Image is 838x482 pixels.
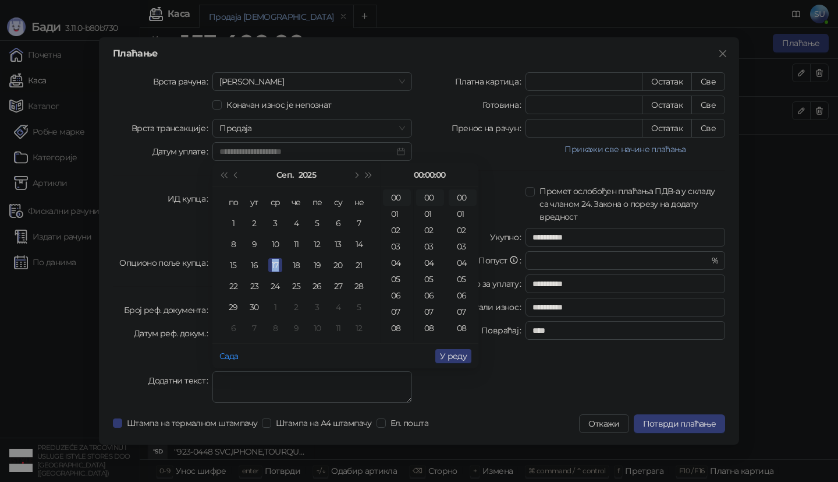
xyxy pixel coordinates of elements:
label: ИД купца [168,189,212,208]
span: Промет ослобођен плаћања ПДВ-а у складу са чланом 24. Закона о порезу на додату вредност [535,185,725,223]
td: 2025-09-28 [349,276,370,297]
label: Повраћај [481,321,525,340]
td: 2025-09-24 [265,276,286,297]
div: 26 [310,279,324,293]
label: Број реф. документа [124,301,212,319]
span: Аванс [219,73,405,90]
td: 2025-10-09 [286,318,307,339]
div: 14 [352,237,366,251]
div: 06 [383,287,411,304]
a: Сада [219,351,238,361]
button: Изабери годину [299,163,316,187]
div: 5 [310,216,324,230]
label: Преостали износ [449,298,526,316]
span: Штампа на А4 штампачу [271,417,377,430]
div: 3 [310,300,324,314]
th: че [286,192,307,213]
div: 01 [449,206,477,222]
div: 12 [310,237,324,251]
td: 2025-10-04 [328,297,349,318]
div: 24 [268,279,282,293]
td: 2025-09-23 [244,276,265,297]
button: Све [691,119,725,138]
div: 6 [331,216,345,230]
td: 2025-10-11 [328,318,349,339]
div: 03 [449,238,477,255]
div: 6 [226,321,240,335]
div: 16 [247,258,261,272]
div: 00 [449,189,477,206]
td: 2025-09-02 [244,213,265,234]
div: 20 [331,258,345,272]
div: 25 [289,279,303,293]
div: 01 [383,206,411,222]
th: ут [244,192,265,213]
div: 09 [449,336,477,353]
div: 11 [289,237,303,251]
button: Претходни месец (PageUp) [230,163,243,187]
th: ср [265,192,286,213]
td: 2025-09-14 [349,234,370,255]
td: 2025-09-21 [349,255,370,276]
button: Све [691,96,725,114]
div: 27 [331,279,345,293]
div: 00:00:00 [385,163,474,187]
td: 2025-09-09 [244,234,265,255]
td: 2025-09-25 [286,276,307,297]
td: 2025-10-02 [286,297,307,318]
label: Датум уплате [152,142,213,161]
td: 2025-10-05 [349,297,370,318]
div: 9 [289,321,303,335]
td: 2025-09-22 [223,276,244,297]
div: 17 [268,258,282,272]
div: 08 [449,320,477,336]
td: 2025-09-12 [307,234,328,255]
div: 3 [268,216,282,230]
div: 15 [226,258,240,272]
div: 7 [352,216,366,230]
div: 23 [247,279,261,293]
div: 08 [383,320,411,336]
label: Готовина [482,96,525,114]
div: 8 [268,321,282,335]
th: пе [307,192,328,213]
div: 00 [416,189,444,206]
td: 2025-10-12 [349,318,370,339]
div: 2 [289,300,303,314]
button: Све [691,72,725,91]
td: 2025-09-01 [223,213,244,234]
td: 2025-09-08 [223,234,244,255]
div: 1 [268,300,282,314]
button: Остатак [642,72,692,91]
button: Остатак [642,119,692,138]
div: 05 [383,271,411,287]
label: Платна картица [455,72,525,91]
td: 2025-09-18 [286,255,307,276]
div: 03 [416,238,444,255]
div: 05 [449,271,477,287]
span: Close [713,49,732,58]
div: 1 [226,216,240,230]
label: Врста рачуна [153,72,213,91]
button: Остатак [642,96,692,114]
label: Додатни текст [148,371,212,390]
span: Ел. пошта [386,417,433,430]
td: 2025-09-04 [286,213,307,234]
textarea: Додатни текст [212,371,412,403]
span: Потврди плаћање [643,418,716,429]
button: Close [713,44,732,63]
label: Попуст [478,251,525,270]
label: Врста трансакције [132,119,213,138]
button: Изабери месец [276,163,293,187]
td: 2025-09-30 [244,297,265,318]
button: У реду [435,349,471,363]
td: 2025-10-06 [223,318,244,339]
span: Продаја [219,119,405,137]
td: 2025-09-20 [328,255,349,276]
div: 06 [449,287,477,304]
span: close [718,49,727,58]
div: 01 [416,206,444,222]
div: 03 [383,238,411,255]
div: 06 [416,287,444,304]
div: 4 [331,300,345,314]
